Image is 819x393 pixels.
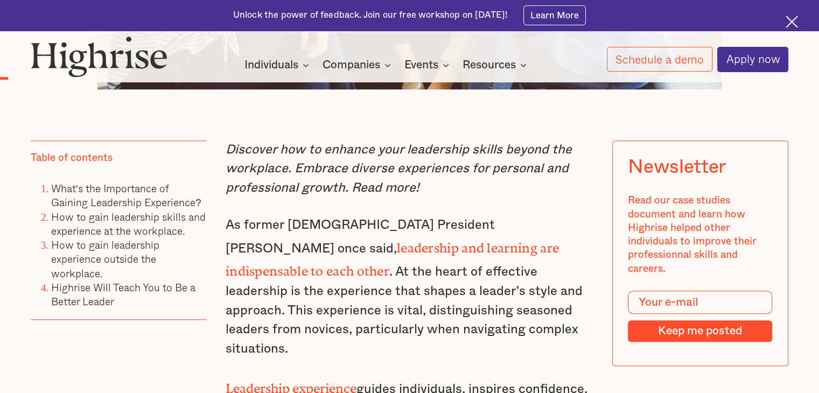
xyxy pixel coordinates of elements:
div: Table of contents [31,151,113,165]
a: How to gain leadership skills and experience at the workplace. [51,209,206,238]
div: Individuals [244,59,312,72]
div: Resources [463,59,516,72]
input: Your e-mail [628,291,773,314]
div: Newsletter [628,156,726,178]
a: Highrise Will Teach You to Be a Better Leader [51,279,195,309]
div: Individuals [244,59,298,72]
div: Events [404,59,438,72]
div: Read our case studies document and learn how Highrise helped other individuals to improve their p... [628,194,773,276]
img: Cross icon [786,16,798,28]
form: Modal Form [628,291,773,342]
a: Schedule a demo [607,47,712,72]
strong: leadership and learning are indispensable to each other [226,241,559,272]
a: Apply now [717,47,788,72]
img: Highrise logo [31,36,167,78]
em: Discover how to enhance your leadership skills beyond the workplace. Embrace diverse experiences ... [226,143,572,194]
p: As former [DEMOGRAPHIC_DATA] President [PERSON_NAME] once said, . At the heart of effective leade... [226,216,593,359]
div: Companies [323,59,380,72]
div: Resources [463,59,530,72]
div: Events [404,59,452,72]
a: Learn More [523,5,586,25]
a: How to gain leadership experience outside the workplace. [51,237,159,281]
a: Leadership experience [226,381,356,389]
div: Unlock the power of feedback. Join our free workshop on [DATE]! [233,9,508,22]
input: Keep me posted [628,320,773,342]
a: What's the Importance of Gaining Leadership Experience? [51,180,201,210]
div: Companies [323,59,394,72]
